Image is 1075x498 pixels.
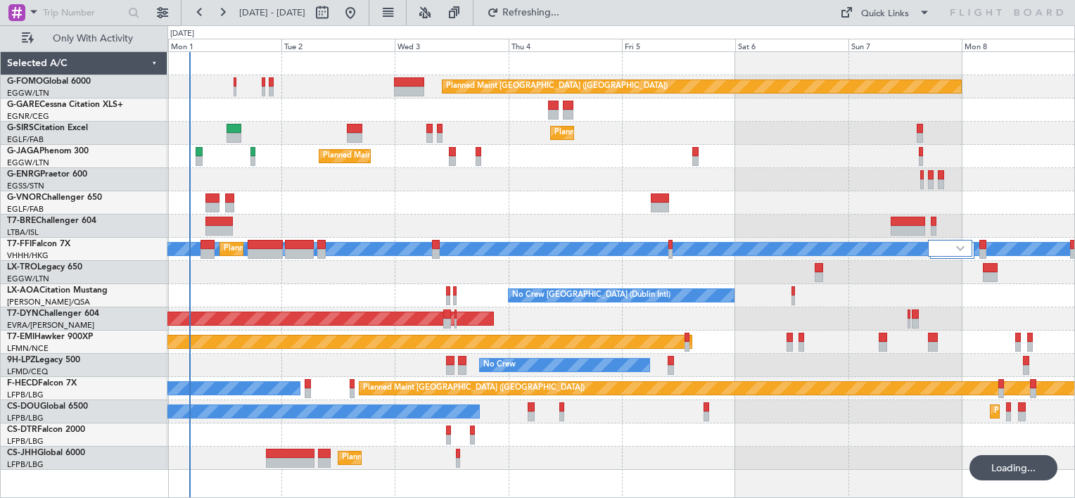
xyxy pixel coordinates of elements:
[7,111,49,122] a: EGNR/CEG
[7,170,40,179] span: G-ENRG
[7,426,37,434] span: CS-DTR
[7,240,32,248] span: T7-FFI
[483,355,516,376] div: No Crew
[7,227,39,238] a: LTBA/ISL
[7,193,42,202] span: G-VNOR
[622,39,735,51] div: Fri 5
[7,101,123,109] a: G-GARECessna Citation XLS+
[37,34,148,44] span: Only With Activity
[7,459,44,470] a: LFPB/LBG
[7,366,48,377] a: LFMD/CEQ
[281,39,395,51] div: Tue 2
[7,170,87,179] a: G-ENRGPraetor 600
[7,263,82,272] a: LX-TROLegacy 650
[7,333,34,341] span: T7-EMI
[7,158,49,168] a: EGGW/LTN
[956,245,965,251] img: arrow-gray.svg
[224,238,459,260] div: Planned Maint [GEOGRAPHIC_DATA] ([GEOGRAPHIC_DATA] Intl)
[7,147,39,155] span: G-JAGA
[7,343,49,354] a: LFMN/NCE
[848,39,962,51] div: Sun 7
[395,39,508,51] div: Wed 3
[7,379,38,388] span: F-HECD
[7,449,85,457] a: CS-JHHGlobal 6000
[168,39,281,51] div: Mon 1
[7,88,49,98] a: EGGW/LTN
[7,77,43,86] span: G-FOMO
[7,356,80,364] a: 9H-LPZLegacy 500
[170,28,194,40] div: [DATE]
[43,2,124,23] input: Trip Number
[7,101,39,109] span: G-GARE
[7,333,93,341] a: T7-EMIHawker 900XP
[7,286,39,295] span: LX-AOA
[512,285,670,306] div: No Crew [GEOGRAPHIC_DATA] (Dublin Intl)
[7,449,37,457] span: CS-JHH
[7,297,90,307] a: [PERSON_NAME]/QSA
[7,309,39,318] span: T7-DYN
[7,124,88,132] a: G-SIRSCitation Excel
[7,193,102,202] a: G-VNORChallenger 650
[509,39,622,51] div: Thu 4
[7,309,99,318] a: T7-DYNChallenger 604
[7,356,35,364] span: 9H-LPZ
[969,455,1057,480] div: Loading...
[7,134,44,145] a: EGLF/FAB
[502,8,561,18] span: Refreshing...
[7,436,44,447] a: LFPB/LBG
[7,426,85,434] a: CS-DTRFalcon 2000
[342,447,564,468] div: Planned Maint [GEOGRAPHIC_DATA] ([GEOGRAPHIC_DATA])
[239,6,305,19] span: [DATE] - [DATE]
[7,204,44,215] a: EGLF/FAB
[554,122,776,143] div: Planned Maint [GEOGRAPHIC_DATA] ([GEOGRAPHIC_DATA])
[962,39,1075,51] div: Mon 8
[7,402,40,411] span: CS-DOU
[7,250,49,261] a: VHHH/HKG
[7,390,44,400] a: LFPB/LBG
[7,379,77,388] a: F-HECDFalcon 7X
[7,147,89,155] a: G-JAGAPhenom 300
[363,378,585,399] div: Planned Maint [GEOGRAPHIC_DATA] ([GEOGRAPHIC_DATA])
[15,27,153,50] button: Only With Activity
[7,320,94,331] a: EVRA/[PERSON_NAME]
[7,402,88,411] a: CS-DOUGlobal 6500
[833,1,937,24] button: Quick Links
[7,240,70,248] a: T7-FFIFalcon 7X
[7,124,34,132] span: G-SIRS
[7,217,36,225] span: T7-BRE
[7,263,37,272] span: LX-TRO
[446,76,668,97] div: Planned Maint [GEOGRAPHIC_DATA] ([GEOGRAPHIC_DATA])
[7,413,44,423] a: LFPB/LBG
[735,39,848,51] div: Sat 6
[481,1,565,24] button: Refreshing...
[323,146,545,167] div: Planned Maint [GEOGRAPHIC_DATA] ([GEOGRAPHIC_DATA])
[7,77,91,86] a: G-FOMOGlobal 6000
[7,274,49,284] a: EGGW/LTN
[7,286,108,295] a: LX-AOACitation Mustang
[861,7,909,21] div: Quick Links
[7,181,44,191] a: EGSS/STN
[7,217,96,225] a: T7-BREChallenger 604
